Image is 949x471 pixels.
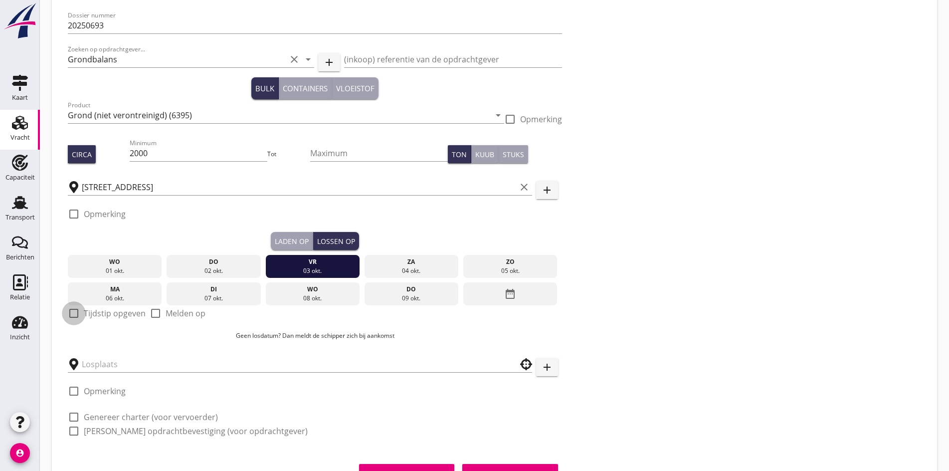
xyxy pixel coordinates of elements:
input: Losplaats [82,356,504,372]
input: Dossier nummer [68,17,562,33]
div: za [367,257,456,266]
div: zo [466,257,555,266]
button: Vloeistof [332,77,379,99]
div: 06 okt. [70,294,160,303]
div: Stuks [503,149,524,160]
div: Kuub [475,149,494,160]
div: di [169,285,258,294]
div: 02 okt. [169,266,258,275]
button: Stuks [499,145,528,163]
div: Vloeistof [336,83,375,94]
div: Berichten [6,254,34,260]
div: do [169,257,258,266]
div: Ton [452,149,467,160]
div: Lossen op [317,236,355,246]
div: ma [70,285,160,294]
div: 07 okt. [169,294,258,303]
div: 04 okt. [367,266,456,275]
div: Tot [267,150,310,159]
i: add [541,184,553,196]
div: 09 okt. [367,294,456,303]
i: add [541,361,553,373]
div: 03 okt. [268,266,357,275]
input: Minimum [130,145,267,161]
button: Kuub [471,145,499,163]
input: Laadplaats [82,179,516,195]
div: Inzicht [10,334,30,340]
img: logo-small.a267ee39.svg [2,2,38,39]
i: arrow_drop_down [302,53,314,65]
div: Bulk [255,83,274,94]
button: Circa [68,145,96,163]
label: Genereer charter (voor vervoerder) [84,412,218,422]
div: Relatie [10,294,30,300]
div: Kaart [12,94,28,101]
div: 05 okt. [466,266,555,275]
div: Capaciteit [5,174,35,181]
div: Vracht [10,134,30,141]
label: Tijdstip opgeven [84,308,146,318]
label: Opmerking [84,386,126,396]
div: 01 okt. [70,266,160,275]
div: wo [70,257,160,266]
button: Ton [448,145,471,163]
div: Transport [5,214,35,221]
button: Lossen op [313,232,359,250]
button: Bulk [251,77,279,99]
label: Melden op [166,308,205,318]
button: Laden op [271,232,313,250]
div: Laden op [275,236,309,246]
input: Product [68,107,490,123]
i: clear [518,181,530,193]
input: (inkoop) referentie van de opdrachtgever [344,51,563,67]
div: Circa [72,149,92,160]
i: date_range [504,285,516,303]
div: wo [268,285,357,294]
div: do [367,285,456,294]
label: [PERSON_NAME] opdrachtbevestiging (voor opdrachtgever) [84,426,308,436]
label: Opmerking [84,209,126,219]
button: Containers [279,77,332,99]
i: account_circle [10,443,30,463]
p: Geen losdatum? Dan meldt de schipper zich bij aankomst [68,331,562,340]
div: Containers [283,83,328,94]
i: add [323,56,335,68]
i: arrow_drop_down [492,109,504,121]
i: clear [288,53,300,65]
div: vr [268,257,357,266]
div: 08 okt. [268,294,357,303]
label: Opmerking [520,114,562,124]
input: Maximum [310,145,448,161]
input: Zoeken op opdrachtgever... [68,51,286,67]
